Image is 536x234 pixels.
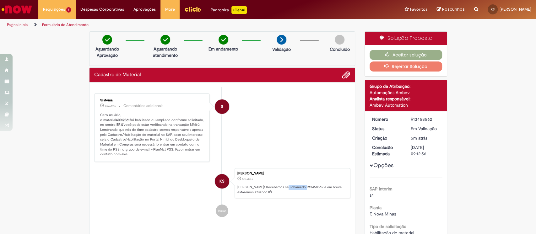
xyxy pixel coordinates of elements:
[5,19,353,31] ul: Trilhas de página
[211,6,247,14] div: Padroniza
[242,177,253,181] span: 5m atrás
[342,71,350,79] button: Adicionar anexos
[437,7,465,13] a: Rascunhos
[367,144,406,157] dt: Conclusão Estimada
[221,99,223,114] span: S
[66,7,71,13] span: 1
[133,6,156,13] span: Aprovações
[92,46,122,58] p: Aguardando Aprovação
[165,6,175,13] span: More
[411,135,427,141] span: 5m atrás
[123,103,164,109] small: Comentários adicionais
[410,6,427,13] span: Favoritos
[237,185,347,194] p: [PERSON_NAME]! Recebemos seu chamado R13458562 e em breve estaremos atuando.
[102,35,112,45] img: check-circle-green.png
[116,122,124,127] b: BR17
[367,116,406,122] dt: Número
[1,3,33,16] img: ServiceNow
[100,113,205,157] p: Caro usuário, o material foi habilitado ou ampliado conforme solicitado, no centro: você pode est...
[219,35,228,45] img: check-circle-green.png
[160,35,170,45] img: check-circle-green.png
[367,125,406,132] dt: Status
[411,125,440,132] div: Em Validação
[411,144,440,157] div: [DATE] 09:12:56
[7,22,29,27] a: Página inicial
[277,35,286,45] img: arrow-next.png
[491,7,495,11] span: KS
[370,205,382,210] b: Planta
[500,7,531,12] span: [PERSON_NAME]
[370,89,442,96] div: Automações Ambev
[329,46,349,52] p: Concluído
[237,172,347,175] div: [PERSON_NAME]
[215,99,229,114] div: System
[370,50,442,60] button: Aceitar solução
[219,174,225,189] span: KS
[370,211,396,217] span: F. Nova Minas
[242,177,253,181] time: 28/08/2025 15:12:49
[411,135,427,141] time: 28/08/2025 15:12:49
[367,135,406,141] dt: Criação
[370,96,442,102] div: Analista responsável:
[442,6,465,12] span: Rascunhos
[335,35,344,45] img: img-circle-grey.png
[94,168,350,198] li: Kauane Macedo Dos Santos
[370,192,374,198] span: s4
[411,116,440,122] div: R13458562
[272,46,291,52] p: Validação
[105,104,116,108] time: 28/08/2025 15:15:01
[105,104,116,108] span: 2m atrás
[370,83,442,89] div: Grupo de Atribuição:
[231,6,247,14] p: +GenAi
[411,135,440,141] div: 28/08/2025 15:12:49
[370,61,442,72] button: Rejeitar Solução
[94,87,350,223] ul: Histórico de tíquete
[80,6,124,13] span: Despesas Corporativas
[150,46,181,58] p: Aguardando atendimento
[370,224,406,229] b: Tipo de solicitação
[208,46,238,52] p: Em andamento
[116,118,130,122] b: 40012361
[43,6,65,13] span: Requisições
[215,174,229,189] div: Kauane Macedo Dos Santos
[42,22,89,27] a: Formulário de Atendimento
[94,72,141,78] h2: Cadastro de Material Histórico de tíquete
[365,32,447,45] div: Solução Proposta
[184,4,201,14] img: click_logo_yellow_360x200.png
[100,98,205,102] div: Sistema
[370,102,442,108] div: Ambev Automation
[370,186,393,192] b: SAP Interim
